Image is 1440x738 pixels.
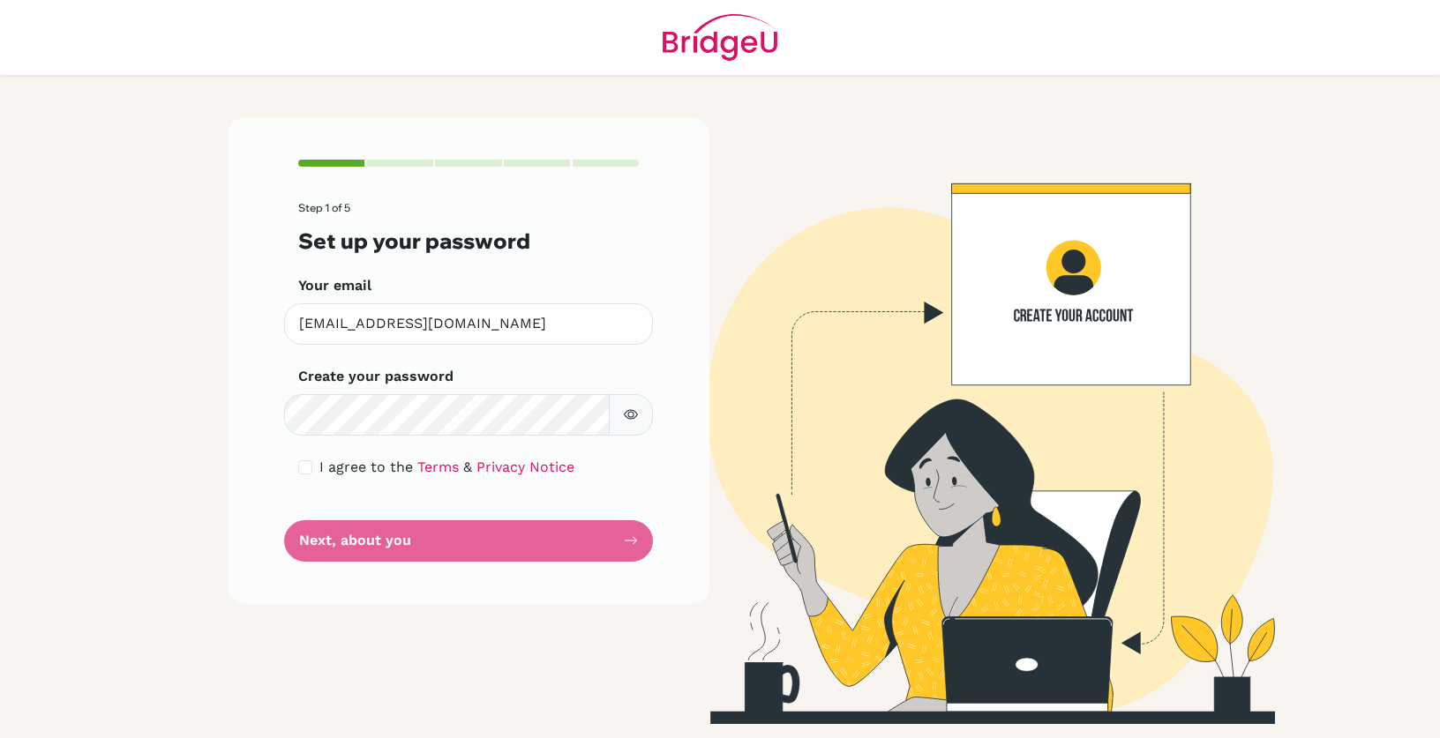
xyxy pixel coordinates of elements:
[417,458,459,475] a: Terms
[284,303,653,345] input: Insert your email*
[298,228,639,254] h3: Set up your password
[476,458,574,475] a: Privacy Notice
[298,275,371,296] label: Your email
[298,201,350,214] span: Step 1 of 5
[463,458,472,475] span: &
[319,458,413,475] span: I agree to the
[298,366,454,387] label: Create your password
